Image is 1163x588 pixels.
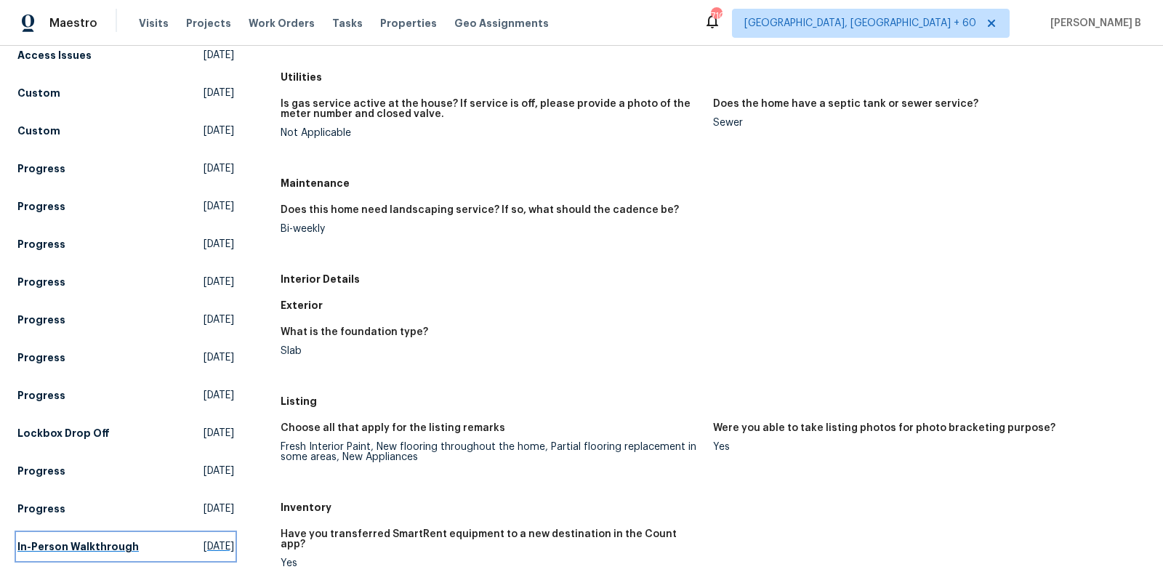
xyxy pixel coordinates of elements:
[17,307,234,333] a: Progress[DATE]
[281,423,505,433] h5: Choose all that apply for the listing remarks
[204,388,234,403] span: [DATE]
[204,237,234,251] span: [DATE]
[17,118,234,144] a: Custom[DATE]
[17,80,234,106] a: Custom[DATE]
[17,269,234,295] a: Progress[DATE]
[17,464,65,478] h5: Progress
[204,350,234,365] span: [DATE]
[1045,16,1141,31] span: [PERSON_NAME] B
[204,502,234,516] span: [DATE]
[17,156,234,182] a: Progress[DATE]
[204,313,234,327] span: [DATE]
[17,199,65,214] h5: Progress
[17,533,234,560] a: In-Person Walkthrough[DATE]
[17,313,65,327] h5: Progress
[713,118,1134,128] div: Sewer
[281,394,1146,408] h5: Listing
[17,42,234,68] a: Access Issues[DATE]
[281,224,701,234] div: Bi-weekly
[17,420,234,446] a: Lockbox Drop Off[DATE]
[744,16,976,31] span: [GEOGRAPHIC_DATA], [GEOGRAPHIC_DATA] + 60
[17,458,234,484] a: Progress[DATE]
[281,70,1146,84] h5: Utilities
[713,423,1055,433] h5: Were you able to take listing photos for photo bracketing purpose?
[17,275,65,289] h5: Progress
[204,539,234,554] span: [DATE]
[281,128,701,138] div: Not Applicable
[281,327,428,337] h5: What is the foundation type?
[204,464,234,478] span: [DATE]
[17,539,139,554] h5: In-Person Walkthrough
[17,502,65,516] h5: Progress
[17,86,60,100] h5: Custom
[332,18,363,28] span: Tasks
[281,99,701,119] h5: Is gas service active at the house? If service is off, please provide a photo of the meter number...
[17,231,234,257] a: Progress[DATE]
[17,345,234,371] a: Progress[DATE]
[281,346,701,356] div: Slab
[17,382,234,408] a: Progress[DATE]
[249,16,315,31] span: Work Orders
[713,442,1134,452] div: Yes
[49,16,97,31] span: Maestro
[204,426,234,440] span: [DATE]
[281,272,1146,286] h5: Interior Details
[713,99,978,109] h5: Does the home have a septic tank or sewer service?
[17,496,234,522] a: Progress[DATE]
[17,48,92,63] h5: Access Issues
[204,161,234,176] span: [DATE]
[17,426,110,440] h5: Lockbox Drop Off
[17,237,65,251] h5: Progress
[281,176,1146,190] h5: Maintenance
[281,442,701,462] div: Fresh Interior Paint, New flooring throughout the home, Partial flooring replacement in some area...
[711,9,721,23] div: 710
[204,48,234,63] span: [DATE]
[281,298,1146,313] h5: Exterior
[204,199,234,214] span: [DATE]
[139,16,169,31] span: Visits
[204,275,234,289] span: [DATE]
[17,350,65,365] h5: Progress
[281,205,679,215] h5: Does this home need landscaping service? If so, what should the cadence be?
[186,16,231,31] span: Projects
[380,16,437,31] span: Properties
[204,86,234,100] span: [DATE]
[281,529,701,549] h5: Have you transferred SmartRent equipment to a new destination in the Count app?
[454,16,549,31] span: Geo Assignments
[17,124,60,138] h5: Custom
[17,161,65,176] h5: Progress
[281,500,1146,515] h5: Inventory
[204,124,234,138] span: [DATE]
[281,558,701,568] div: Yes
[17,193,234,220] a: Progress[DATE]
[17,388,65,403] h5: Progress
